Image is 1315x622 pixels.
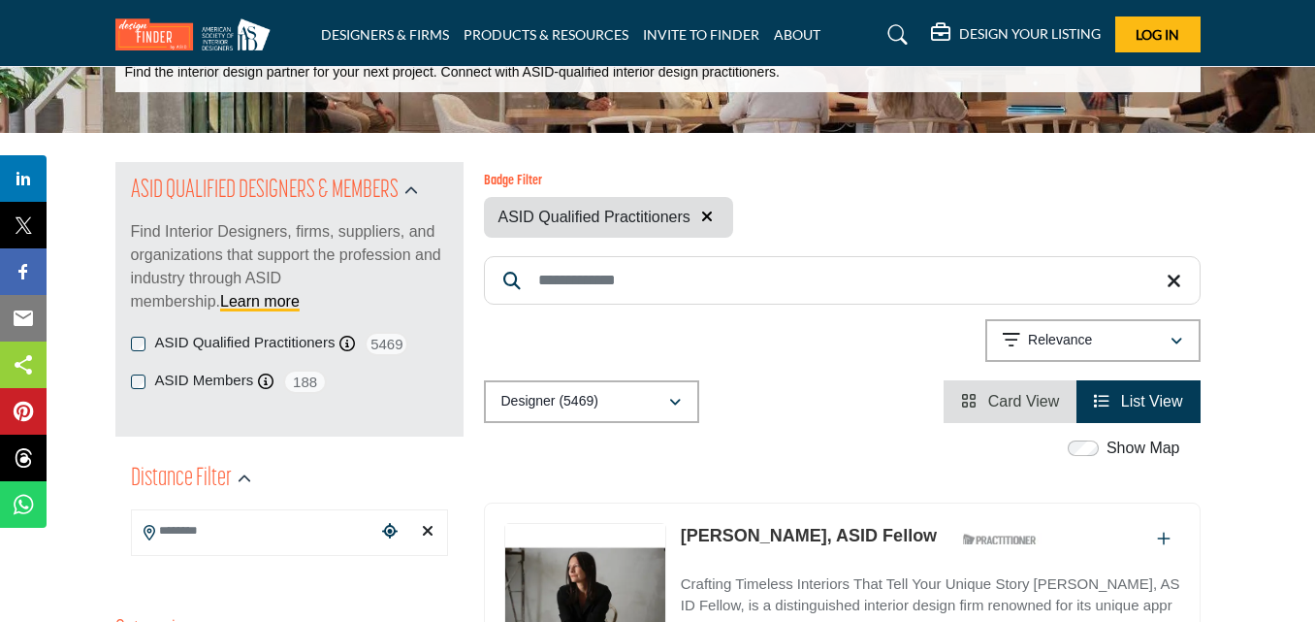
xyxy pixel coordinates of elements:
[959,25,1101,43] h5: DESIGN YOUR LISTING
[321,26,449,43] a: DESIGNERS & FIRMS
[125,63,780,82] p: Find the interior design partner for your next project. Connect with ASID-qualified interior desi...
[365,332,408,356] span: 5469
[501,392,598,411] p: Designer (5469)
[498,206,690,229] span: ASID Qualified Practitioners
[484,380,699,423] button: Designer (5469)
[1115,16,1201,52] button: Log In
[1094,393,1182,409] a: View List
[484,256,1201,305] input: Search Keyword
[681,526,937,545] a: [PERSON_NAME], ASID Fellow
[1157,531,1171,547] a: Add To List
[413,511,441,553] div: Clear search location
[115,18,280,50] img: Site Logo
[774,26,820,43] a: ABOUT
[643,26,759,43] a: INVITE TO FINDER
[464,26,628,43] a: PRODUCTS & RESOURCES
[681,523,937,549] p: Steffany Hollingsworth, ASID Fellow
[985,319,1201,362] button: Relevance
[961,393,1059,409] a: View Card
[955,528,1042,552] img: ASID Qualified Practitioners Badge Icon
[283,370,327,394] span: 188
[869,19,920,50] a: Search
[484,174,733,190] h6: Badge Filter
[1107,437,1180,460] label: Show Map
[944,380,1076,423] li: Card View
[220,293,300,310] a: Learn more
[1121,393,1183,409] span: List View
[1136,26,1179,43] span: Log In
[375,511,403,553] div: Choose your current location
[155,332,336,354] label: ASID Qualified Practitioners
[131,174,399,209] h2: ASID QUALIFIED DESIGNERS & MEMBERS
[131,462,232,497] h2: Distance Filter
[131,220,448,313] p: Find Interior Designers, firms, suppliers, and organizations that support the profession and indu...
[988,393,1060,409] span: Card View
[132,512,376,550] input: Search Location
[131,375,145,389] input: ASID Members checkbox
[1028,331,1092,350] p: Relevance
[131,337,145,351] input: ASID Qualified Practitioners checkbox
[931,23,1101,47] div: DESIGN YOUR LISTING
[155,370,254,392] label: ASID Members
[1076,380,1200,423] li: List View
